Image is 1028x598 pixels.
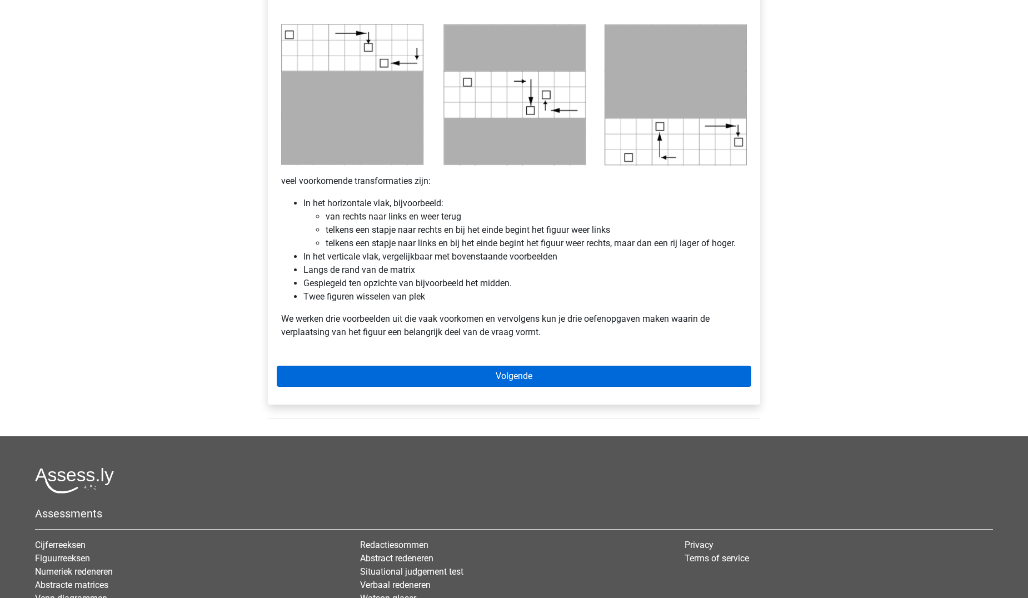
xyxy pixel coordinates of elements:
[685,553,749,564] a: Terms of service
[35,580,108,590] a: Abstracte matrices
[360,540,428,550] a: Redactiesommen
[281,312,747,339] p: We werken drie voorbeelden uit die vaak voorkomen en vervolgens kun je drie oefenopgaven maken wa...
[326,210,747,223] li: van rechts naar links en weer terug
[303,290,747,303] li: Twee figuren wisselen van plek
[303,197,747,250] li: In het horizontale vlak, bijvoorbeeld:
[35,553,90,564] a: Figuurreeksen
[281,24,747,166] img: voorbeeld1_2.png
[685,540,713,550] a: Privacy
[35,566,113,577] a: Numeriek redeneren
[360,553,433,564] a: Abstract redeneren
[360,566,463,577] a: Situational judgement test
[303,277,747,290] li: Gespiegeld ten opzichte van bijvoorbeeld het midden.
[360,580,431,590] a: Verbaal redeneren
[303,250,747,263] li: In het verticale vlak, vergelijkbaar met bovenstaande voorbeelden
[35,540,86,550] a: Cijferreeksen
[281,175,747,188] p: veel voorkomende transformaties zijn:
[326,237,747,250] li: telkens een stapje naar links en bij het einde begint het figuur weer rechts, maar dan een rij la...
[326,223,747,237] li: telkens een stapje naar rechts en bij het einde begint het figuur weer links
[277,366,751,387] a: Volgende
[35,467,114,494] img: Assessly logo
[303,263,747,277] li: Langs de rand van de matrix
[35,507,993,520] h5: Assessments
